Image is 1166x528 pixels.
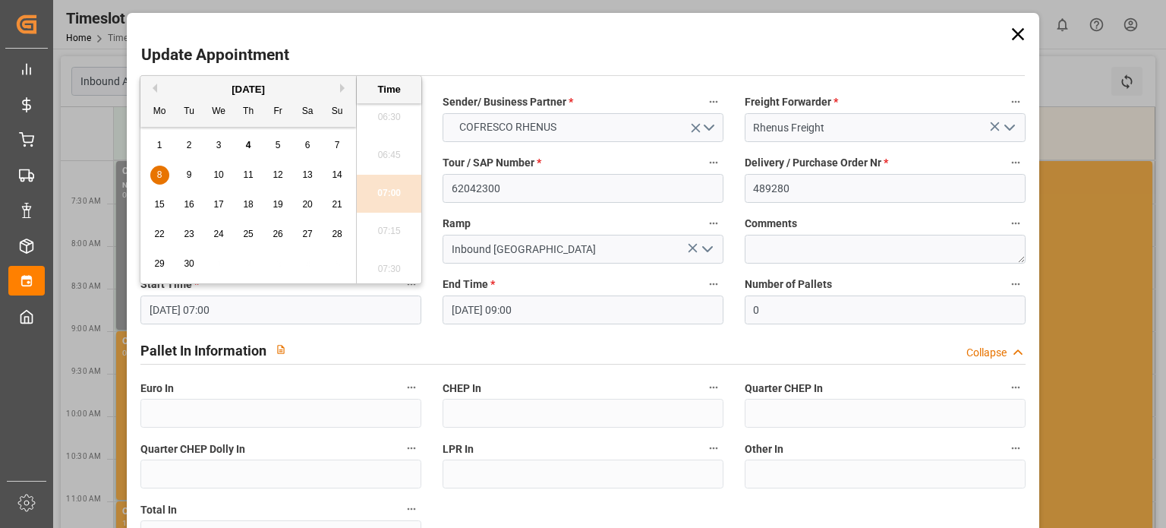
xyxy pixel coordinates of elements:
[402,378,421,397] button: Euro In
[302,229,312,239] span: 27
[148,84,157,93] button: Previous Month
[443,381,481,397] span: CHEP In
[298,103,317,122] div: Sa
[210,225,228,244] div: Choose Wednesday, September 24th, 2025
[273,199,282,210] span: 19
[150,225,169,244] div: Choose Monday, September 22nd, 2025
[273,229,282,239] span: 26
[332,229,342,239] span: 28
[745,94,838,110] span: Freight Forwarder
[180,195,199,214] div: Choose Tuesday, September 16th, 2025
[328,136,347,155] div: Choose Sunday, September 7th, 2025
[1006,213,1026,233] button: Comments
[150,195,169,214] div: Choose Monday, September 15th, 2025
[305,140,310,150] span: 6
[140,381,174,397] span: Euro In
[210,195,228,214] div: Choose Wednesday, September 17th, 2025
[276,140,281,150] span: 5
[145,131,352,279] div: month 2025-09
[213,229,223,239] span: 24
[443,216,471,232] span: Ramp
[157,140,162,150] span: 1
[150,255,169,273] div: Choose Monday, September 29th, 2025
[328,225,347,244] div: Choose Sunday, September 28th, 2025
[402,499,421,519] button: Total In
[157,169,162,180] span: 8
[239,136,258,155] div: Choose Thursday, September 4th, 2025
[187,169,192,180] span: 9
[745,155,888,171] span: Delivery / Purchase Order Nr
[704,378,723,397] button: CHEP In
[745,441,783,457] span: Other In
[210,166,228,185] div: Choose Wednesday, September 10th, 2025
[269,195,288,214] div: Choose Friday, September 19th, 2025
[328,166,347,185] div: Choose Sunday, September 14th, 2025
[243,229,253,239] span: 25
[452,119,564,135] span: COFRESCO RHENUS
[269,166,288,185] div: Choose Friday, September 12th, 2025
[695,238,717,261] button: open menu
[1006,153,1026,172] button: Delivery / Purchase Order Nr *
[239,225,258,244] div: Choose Thursday, September 25th, 2025
[332,199,342,210] span: 21
[443,296,723,324] input: DD-MM-YYYY HH:MM
[328,103,347,122] div: Su
[443,113,723,142] button: open menu
[443,441,474,457] span: LPR In
[246,140,251,150] span: 4
[302,199,312,210] span: 20
[704,153,723,172] button: Tour / SAP Number *
[154,258,164,269] span: 29
[269,136,288,155] div: Choose Friday, September 5th, 2025
[1006,274,1026,294] button: Number of Pallets
[298,166,317,185] div: Choose Saturday, September 13th, 2025
[180,225,199,244] div: Choose Tuesday, September 23rd, 2025
[184,199,194,210] span: 16
[269,103,288,122] div: Fr
[140,82,356,97] div: [DATE]
[269,225,288,244] div: Choose Friday, September 26th, 2025
[187,140,192,150] span: 2
[140,502,177,518] span: Total In
[210,103,228,122] div: We
[298,136,317,155] div: Choose Saturday, September 6th, 2025
[213,169,223,180] span: 10
[704,213,723,233] button: Ramp
[239,195,258,214] div: Choose Thursday, September 18th, 2025
[239,103,258,122] div: Th
[298,195,317,214] div: Choose Saturday, September 20th, 2025
[1006,438,1026,458] button: Other In
[184,229,194,239] span: 23
[443,277,495,292] span: End Time
[402,438,421,458] button: Quarter CHEP Dolly In
[361,82,418,97] div: Time
[335,140,340,150] span: 7
[140,296,421,324] input: DD-MM-YYYY HH:MM
[302,169,312,180] span: 13
[966,345,1007,361] div: Collapse
[340,84,349,93] button: Next Month
[243,169,253,180] span: 11
[443,155,541,171] span: Tour / SAP Number
[273,169,282,180] span: 12
[328,195,347,214] div: Choose Sunday, September 21st, 2025
[184,258,194,269] span: 30
[150,166,169,185] div: Choose Monday, September 8th, 2025
[745,216,797,232] span: Comments
[745,381,823,397] span: Quarter CHEP In
[243,199,253,210] span: 18
[266,335,295,364] button: View description
[443,94,573,110] span: Sender/ Business Partner
[997,116,1019,140] button: open menu
[332,169,342,180] span: 14
[745,113,1026,142] input: Select Freight Forwarder
[704,92,723,112] button: Sender/ Business Partner *
[140,340,266,361] h2: Pallet In Information
[216,140,222,150] span: 3
[154,229,164,239] span: 22
[150,103,169,122] div: Mo
[180,136,199,155] div: Choose Tuesday, September 2nd, 2025
[704,438,723,458] button: LPR In
[298,225,317,244] div: Choose Saturday, September 27th, 2025
[210,136,228,155] div: Choose Wednesday, September 3rd, 2025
